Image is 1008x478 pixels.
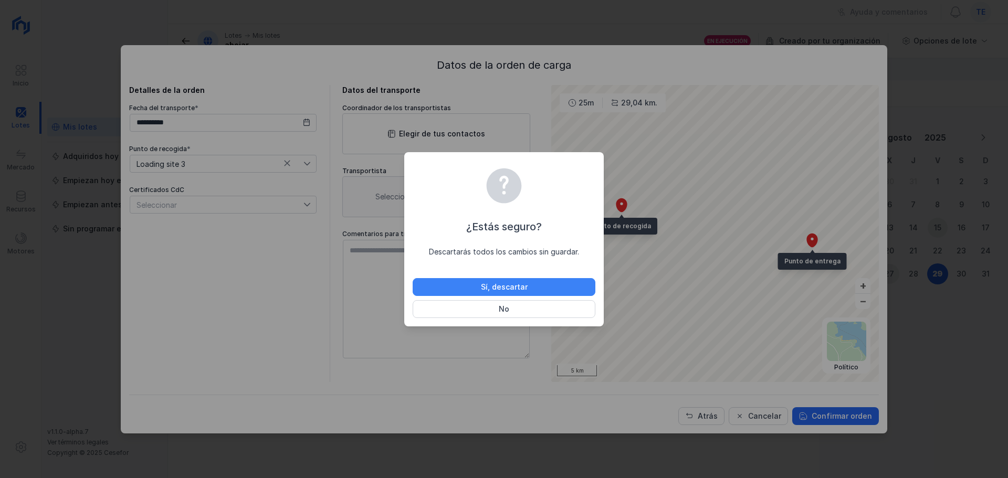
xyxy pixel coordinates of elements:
div: Sí, descartar [481,282,528,292]
div: No [499,304,509,314]
div: ¿Estás seguro? [413,219,595,234]
button: Sí, descartar [413,278,595,296]
button: No [413,300,595,318]
div: Descartarás todos los cambios sin guardar. [413,247,595,257]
